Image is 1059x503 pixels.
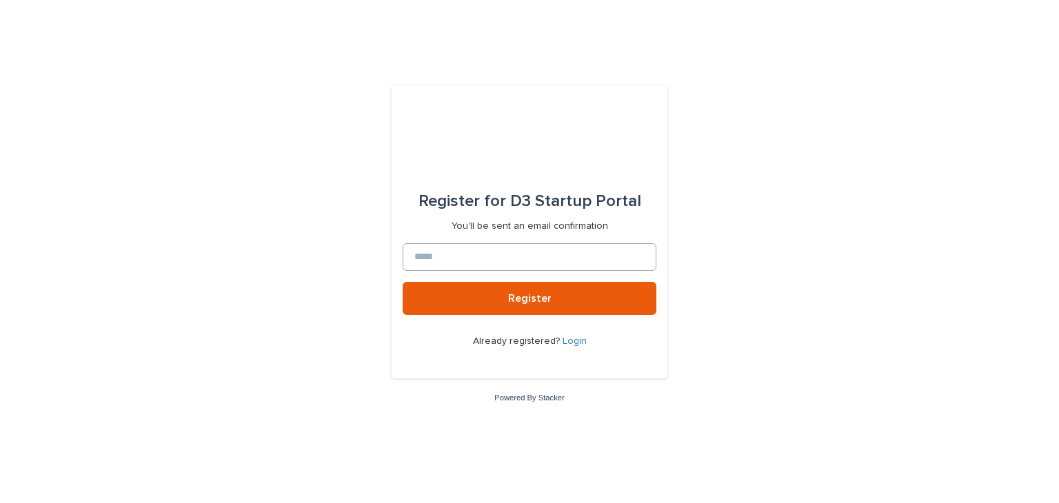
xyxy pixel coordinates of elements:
[473,336,563,346] span: Already registered?
[494,393,564,402] a: Powered By Stacker
[508,293,552,304] span: Register
[452,220,608,232] p: You'll be sent an email confirmation
[418,182,641,220] div: D3 Startup Portal
[563,336,587,346] a: Login
[403,282,656,315] button: Register
[485,119,575,160] img: q0dI35fxT46jIlCv2fcp
[418,193,506,209] span: Register for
